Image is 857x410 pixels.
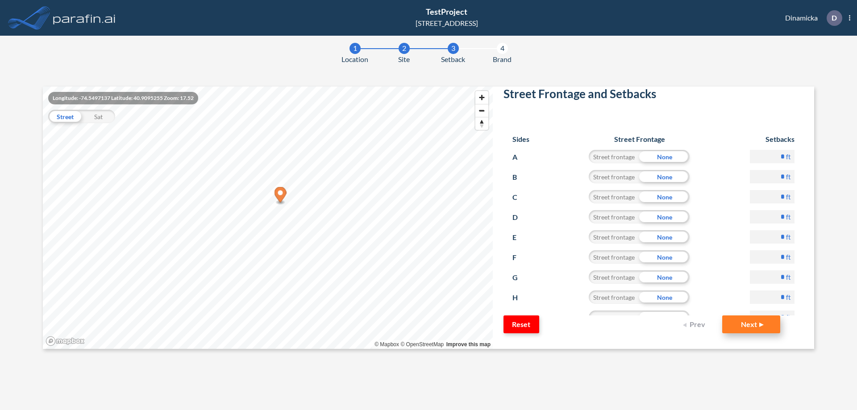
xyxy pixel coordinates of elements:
[475,91,488,104] button: Zoom in
[399,43,410,54] div: 2
[503,87,803,104] h2: Street Frontage and Setbacks
[512,210,529,224] p: D
[589,230,639,244] div: Street frontage
[46,336,85,346] a: Mapbox homepage
[589,311,639,324] div: Street frontage
[448,43,459,54] div: 3
[639,270,690,284] div: None
[497,43,508,54] div: 4
[639,230,690,244] div: None
[678,315,713,333] button: Prev
[275,187,287,205] div: Map marker
[512,230,529,244] p: E
[48,92,198,104] div: Longitude: -74.5497137 Latitude: 40.9095255 Zoom: 17.52
[589,250,639,264] div: Street frontage
[51,9,117,27] img: logo
[426,7,467,17] span: TestProject
[639,250,690,264] div: None
[341,54,368,65] span: Location
[639,311,690,324] div: None
[43,87,493,349] canvas: Map
[589,290,639,304] div: Street frontage
[349,43,361,54] div: 1
[589,210,639,224] div: Street frontage
[786,192,791,201] label: ft
[722,315,780,333] button: Next
[786,293,791,302] label: ft
[512,270,529,285] p: G
[493,54,512,65] span: Brand
[512,190,529,204] p: C
[398,54,410,65] span: Site
[589,150,639,163] div: Street frontage
[416,18,478,29] div: [STREET_ADDRESS]
[639,150,690,163] div: None
[512,290,529,305] p: H
[786,273,791,282] label: ft
[580,135,699,143] h6: Street Frontage
[832,14,837,22] p: D
[400,341,444,348] a: OpenStreetMap
[446,341,491,348] a: Improve this map
[512,170,529,184] p: B
[589,270,639,284] div: Street frontage
[786,152,791,161] label: ft
[639,290,690,304] div: None
[475,104,488,117] button: Zoom out
[750,135,795,143] h6: Setbacks
[786,212,791,221] label: ft
[639,190,690,203] div: None
[639,170,690,183] div: None
[512,135,529,143] h6: Sides
[512,250,529,265] p: F
[512,150,529,164] p: A
[503,315,539,333] button: Reset
[48,110,82,123] div: Street
[589,190,639,203] div: Street frontage
[639,210,690,224] div: None
[786,172,791,181] label: ft
[786,313,791,322] label: ft
[374,341,399,348] a: Mapbox
[82,110,115,123] div: Sat
[589,170,639,183] div: Street frontage
[772,10,850,26] div: Dinamicka
[475,117,488,130] button: Reset bearing to north
[786,253,791,261] label: ft
[441,54,465,65] span: Setback
[512,311,529,325] p: I
[786,232,791,241] label: ft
